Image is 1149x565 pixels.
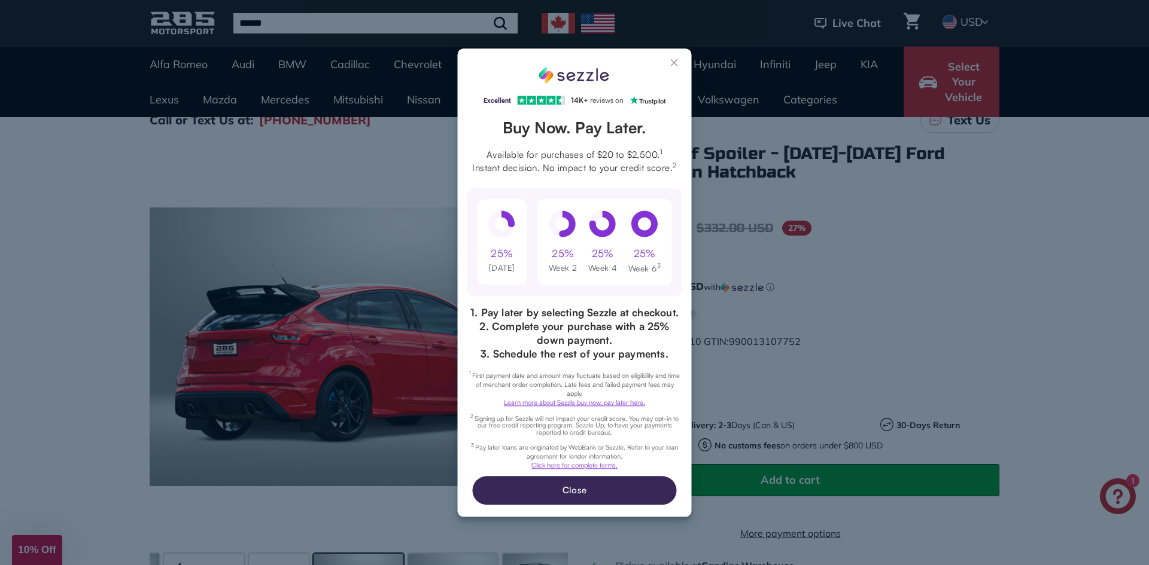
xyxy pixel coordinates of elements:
sup: 3 [471,442,475,448]
div: [DATE] [489,262,515,274]
span: First payment date and amount may fluctuate based on eligibility and time of merchant order compl... [469,371,680,398]
a: Learn more about Sezzle buy now, pay later here. [504,398,645,407]
button: Close Sezzle Modal [668,58,682,72]
header: Buy Now. Pay Later. [467,117,682,138]
div: 25% [634,246,656,261]
div: Week 2 [549,262,577,274]
p: 3. Schedule the rest of your payments. [467,347,682,361]
div: 25% [552,246,574,261]
span: Available for purchases of $20 to $2,500. [467,148,682,161]
button: Close [472,476,676,505]
div: pie at 25% [488,210,516,241]
a: Click here for complete terms. [531,461,618,469]
sup: 3 [657,262,661,269]
div: 25% [592,246,614,261]
div: reviews on [590,93,624,108]
sup: 1 [660,148,662,156]
p: 2. Complete your purchase with a 25% down payment. [467,319,682,347]
sup: 1 [469,370,472,376]
p: 1. Pay later by selecting Sezzle at checkout. [467,306,682,319]
sup: 2 [470,413,475,419]
div: Week 4 [588,262,618,274]
div: Week 6 [628,262,661,274]
sup: 2 [673,161,676,169]
div: Sezzle [539,66,610,84]
a: Excellent 14K+ reviews on [484,96,665,105]
div: 25% [491,246,513,261]
div: 14K+ [571,93,588,108]
div: pie at 75% [589,210,616,241]
p: Signing up for Sezzle will not impact your credit score. You may opt-in to our free credit report... [467,413,682,436]
span: Instant decision. No impact to your credit score. [467,161,682,174]
div: pie at 100% [631,210,658,241]
div: Excellent [484,93,511,108]
span: Pay later loans are originated by WebBank or Sezzle. Refer to your loan agreement for lender info... [471,443,678,460]
div: pie at 50% [549,210,577,241]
